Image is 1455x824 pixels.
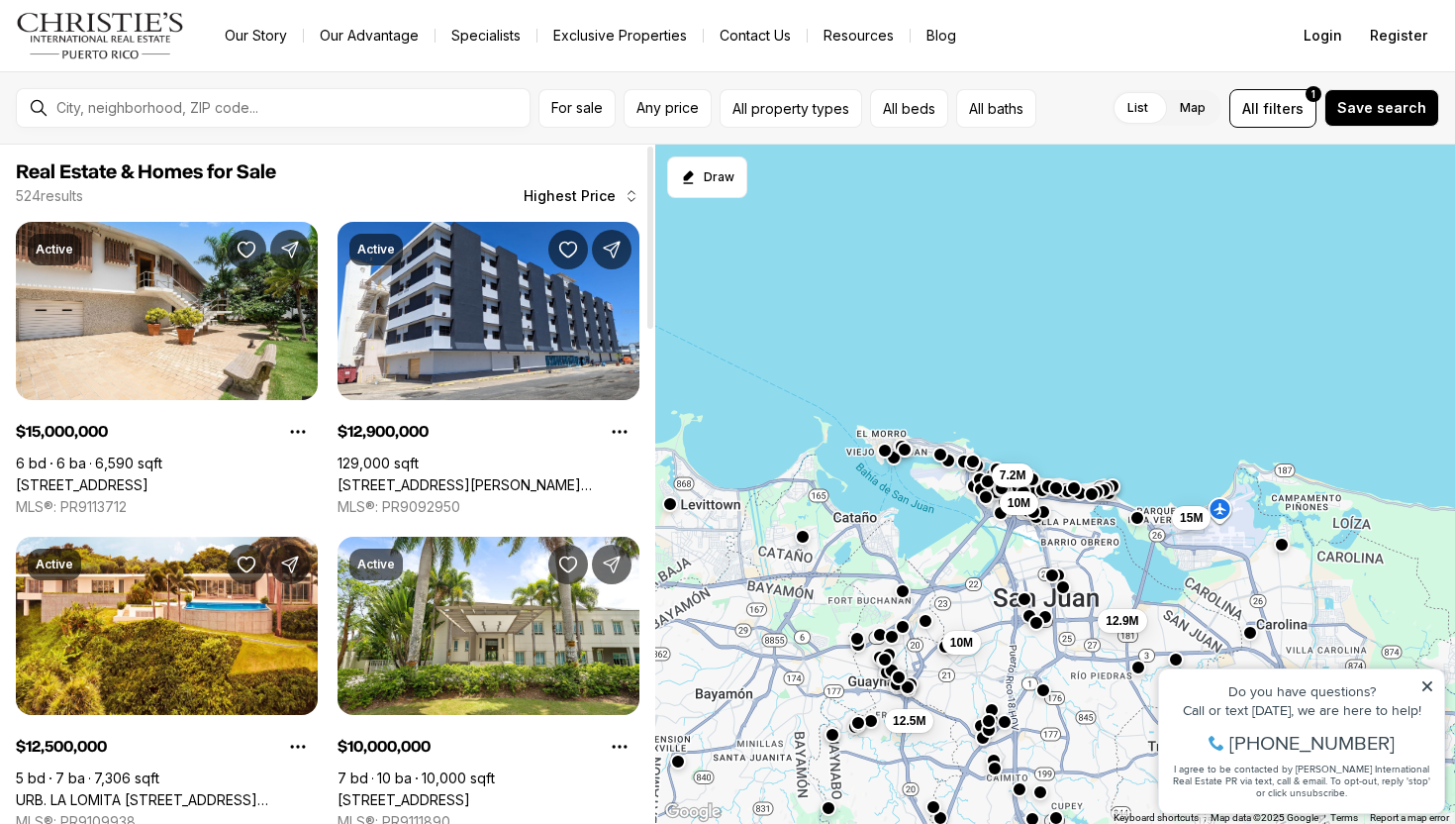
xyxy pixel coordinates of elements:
button: 15M [1172,506,1211,530]
a: Specialists [436,22,536,50]
span: 1 [1311,86,1315,102]
p: Active [36,557,73,572]
button: All beds [870,89,948,128]
button: Share Property [270,545,310,584]
button: Save Property: 602 BARBOSA AVE [548,230,588,269]
a: 9 CASTANA ST, GUAYNABO PR, 00968 [338,791,470,809]
button: Share Property [592,230,631,269]
p: 524 results [16,188,83,204]
button: Share Property [270,230,310,269]
button: Any price [624,89,712,128]
button: Save Property: 20 AMAPOLA ST [227,230,266,269]
button: 10M [1000,491,1038,515]
div: Call or text [DATE], we are here to help! [21,63,286,77]
span: 7.2M [999,467,1025,483]
span: 15M [1180,510,1203,526]
span: 10M [950,634,973,650]
span: For sale [551,100,603,116]
span: filters [1263,98,1304,119]
p: Active [357,557,395,572]
p: Active [357,242,395,257]
button: 12.9M [1098,609,1146,633]
button: Save Property: 9 CASTANA ST [548,545,588,584]
button: Share Property [592,545,631,584]
p: Active [36,242,73,257]
label: List [1112,90,1164,126]
span: Real Estate & Homes for Sale [16,162,276,182]
button: All property types [720,89,862,128]
button: Highest Price [512,176,651,216]
label: Map [1164,90,1221,126]
button: 12.5M [885,708,933,732]
button: Save search [1324,89,1439,127]
button: Login [1292,16,1354,55]
a: Resources [808,22,910,50]
span: Any price [636,100,699,116]
a: Our Advantage [304,22,435,50]
button: Register [1358,16,1439,55]
button: Save Property: URB. LA LOMITA CALLE VISTA LINDA [227,545,266,584]
a: Exclusive Properties [537,22,703,50]
button: Contact Us [704,22,807,50]
button: Property options [278,727,318,767]
div: Do you have questions? [21,45,286,58]
a: URB. LA LOMITA CALLE VISTA LINDA, GUAYNABO PR, 00969 [16,791,318,809]
button: Property options [600,412,639,452]
button: 10M [942,630,981,654]
button: 7.2M [991,463,1033,487]
span: Register [1370,28,1427,44]
a: 20 AMAPOLA ST, CAROLINA PR, 00979 [16,476,148,494]
span: [PHONE_NUMBER] [81,93,246,113]
button: Start drawing [667,156,747,198]
span: 10M [1008,495,1030,511]
button: For sale [538,89,616,128]
button: Property options [600,727,639,767]
a: 602 BARBOSA AVE, SAN JUAN PR, 00926 [338,476,639,494]
span: I agree to be contacted by [PERSON_NAME] International Real Estate PR via text, call & email. To ... [25,122,282,159]
button: Allfilters1 [1229,89,1316,128]
button: Property options [278,412,318,452]
a: Blog [911,22,972,50]
span: Login [1304,28,1342,44]
a: Our Story [209,22,303,50]
span: 12.5M [893,712,925,728]
img: logo [16,12,185,59]
button: All baths [956,89,1036,128]
span: Save search [1337,100,1426,116]
span: All [1242,98,1259,119]
span: Highest Price [524,188,616,204]
span: 12.9M [1106,613,1138,629]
